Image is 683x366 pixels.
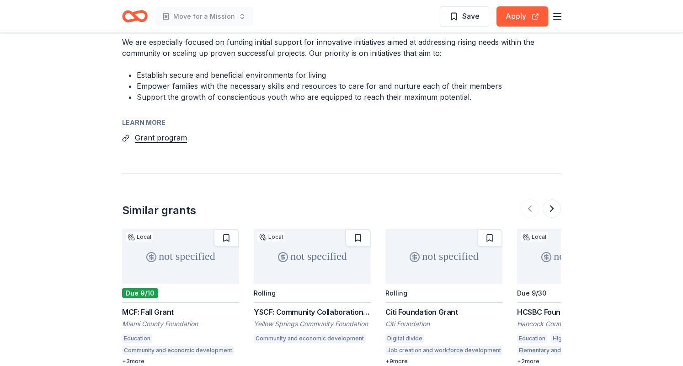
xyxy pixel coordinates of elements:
button: Apply [496,6,548,27]
div: + 2 more [517,358,634,365]
div: not specified [385,229,502,284]
div: Elementary and secondary education [517,346,622,355]
div: + 9 more [385,358,502,365]
a: not specifiedLocalRollingYSCF: Community Collaboration GrantsYellow Springs Community FoundationC... [254,229,371,346]
div: Yellow Springs Community Foundation [254,319,371,328]
div: Due 9/10 [122,288,158,298]
a: not specifiedLocalDue 9/10MCF: Fall GrantMiami County FoundationEducationCommunity and economic d... [122,229,239,365]
div: Learn more [122,117,561,128]
div: Local [521,232,548,242]
div: Higher education [551,334,601,343]
li: Empower families with the necessary skills and resources to care for and nurture each of their me... [137,81,561,91]
span: Move for a Mission [173,11,235,22]
div: Community and economic development [254,334,366,343]
div: Rolling [385,289,407,297]
a: Home [122,5,148,27]
div: Local [126,232,153,242]
div: YSCF: Community Collaboration Grants [254,307,371,318]
div: Digital divide [385,334,424,343]
button: Move for a Mission [155,7,253,26]
div: HCSBC Foundation Grant [517,307,634,318]
div: Community and economic development [122,346,234,355]
div: Education [122,334,152,343]
div: not specified [517,229,634,284]
p: We are especially focused on funding initial support for innovative initiatives aimed at addressi... [122,37,561,59]
li: Establish secure and beneficial environments for living [137,70,561,81]
li: Support the growth of conscientious youth who are equipped to reach their maximum potential. [137,91,561,102]
div: Citi Foundation Grant [385,307,502,318]
div: Local [257,232,285,242]
div: + 3 more [122,358,239,365]
div: not specified [122,229,239,284]
div: Similar grants [122,203,196,218]
div: Hancock County Savings Bank Charitable Foundation [517,319,634,328]
div: Miami County Foundation [122,319,239,328]
div: not specified [254,229,371,284]
div: Due 9/30 [517,289,546,297]
div: Job creation and workforce development [385,346,503,355]
span: Save [462,10,480,22]
div: Citi Foundation [385,319,502,328]
button: Grant program [135,132,187,144]
div: Education [517,334,547,343]
div: Rolling [254,289,276,297]
a: not specifiedLocalDue 9/30HCSBC Foundation GrantHancock County Savings Bank Charitable Foundation... [517,229,634,365]
div: MCF: Fall Grant [122,307,239,318]
button: Save [440,6,489,27]
a: not specifiedRollingCiti Foundation GrantCiti FoundationDigital divideJob creation and workforce ... [385,229,502,365]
